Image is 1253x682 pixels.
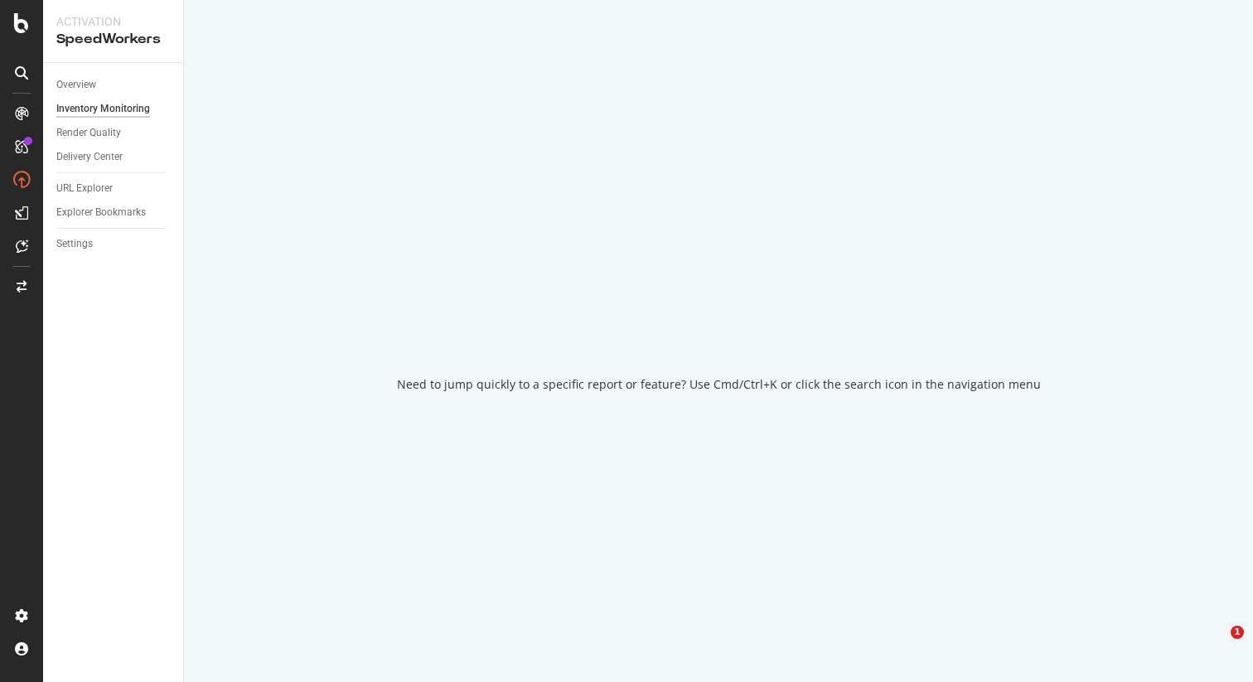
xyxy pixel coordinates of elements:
[56,235,93,253] div: Settings
[1231,626,1244,639] span: 1
[659,290,778,350] div: animation
[56,180,172,197] a: URL Explorer
[56,235,172,253] a: Settings
[56,124,172,142] a: Render Quality
[56,204,146,221] div: Explorer Bookmarks
[56,100,172,118] a: Inventory Monitoring
[56,30,170,49] div: SpeedWorkers
[56,76,96,94] div: Overview
[397,376,1041,393] div: Need to jump quickly to a specific report or feature? Use Cmd/Ctrl+K or click the search icon in ...
[56,204,172,221] a: Explorer Bookmarks
[56,13,170,30] div: Activation
[56,148,123,166] div: Delivery Center
[56,76,172,94] a: Overview
[1197,626,1236,665] iframe: Intercom live chat
[56,180,113,197] div: URL Explorer
[56,124,121,142] div: Render Quality
[56,148,172,166] a: Delivery Center
[56,100,150,118] div: Inventory Monitoring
